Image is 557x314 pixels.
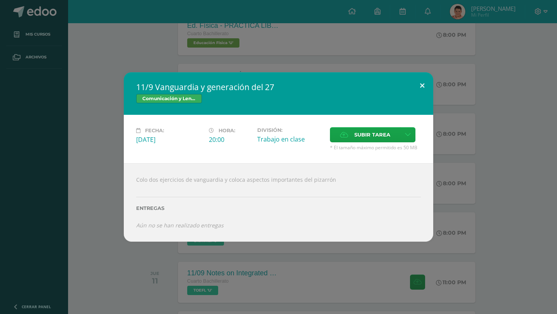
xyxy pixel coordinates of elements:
[209,135,251,144] div: 20:00
[411,72,433,99] button: Close (Esc)
[136,205,421,211] label: Entregas
[136,222,224,229] i: Aún no se han realizado entregas
[145,128,164,133] span: Fecha:
[136,135,203,144] div: [DATE]
[124,163,433,241] div: Colo dos ejercicios de vanguardia y coloca aspectos importantes del pizarrón
[354,128,390,142] span: Subir tarea
[219,128,235,133] span: Hora:
[257,127,324,133] label: División:
[257,135,324,143] div: Trabajo en clase
[136,94,202,103] span: Comunicación y Lenguaje
[136,82,421,92] h2: 11/9 Vanguardia y generación del 27
[330,144,421,151] span: * El tamaño máximo permitido es 50 MB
